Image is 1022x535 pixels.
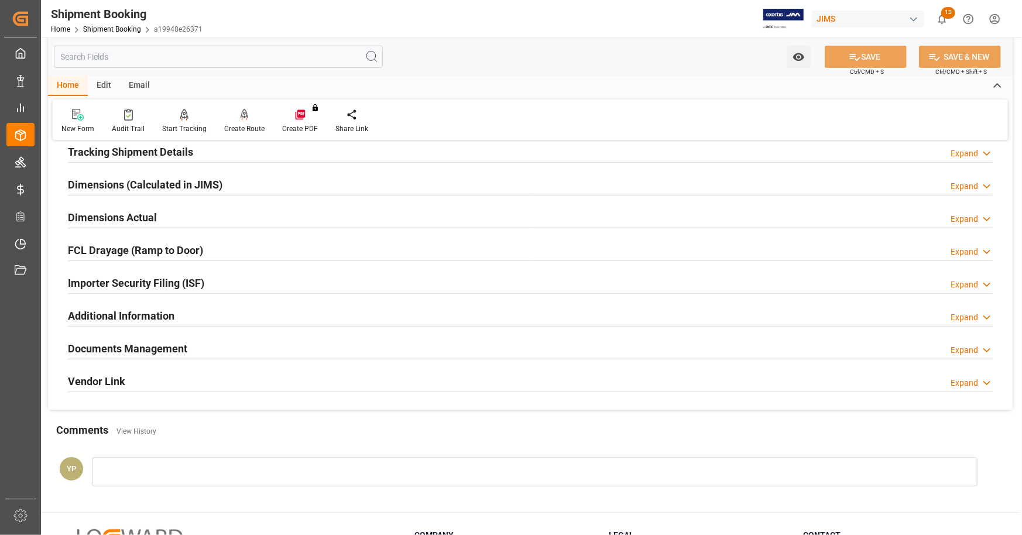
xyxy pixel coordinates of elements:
[51,5,203,23] div: Shipment Booking
[850,67,884,76] span: Ctrl/CMD + S
[919,46,1001,68] button: SAVE & NEW
[951,344,978,356] div: Expand
[48,76,88,96] div: Home
[951,311,978,324] div: Expand
[951,213,978,225] div: Expand
[763,9,804,29] img: Exertis%20JAM%20-%20Email%20Logo.jpg_1722504956.jpg
[68,341,187,356] h2: Documents Management
[68,275,204,291] h2: Importer Security Filing (ISF)
[112,124,145,134] div: Audit Trail
[929,6,955,32] button: show 13 new notifications
[83,25,141,33] a: Shipment Booking
[68,242,203,258] h2: FCL Drayage (Ramp to Door)
[120,76,159,96] div: Email
[88,76,120,96] div: Edit
[116,427,156,435] a: View History
[56,422,108,438] h2: Comments
[955,6,982,32] button: Help Center
[68,210,157,225] h2: Dimensions Actual
[787,46,811,68] button: open menu
[335,124,368,134] div: Share Link
[68,177,222,193] h2: Dimensions (Calculated in JIMS)
[951,377,978,389] div: Expand
[68,308,174,324] h2: Additional Information
[162,124,207,134] div: Start Tracking
[54,46,383,68] input: Search Fields
[951,246,978,258] div: Expand
[812,8,929,30] button: JIMS
[61,124,94,134] div: New Form
[951,279,978,291] div: Expand
[51,25,70,33] a: Home
[941,7,955,19] span: 13
[951,148,978,160] div: Expand
[935,67,987,76] span: Ctrl/CMD + Shift + S
[68,373,125,389] h2: Vendor Link
[825,46,907,68] button: SAVE
[67,464,76,473] span: YP
[224,124,265,134] div: Create Route
[951,180,978,193] div: Expand
[812,11,924,28] div: JIMS
[68,144,193,160] h2: Tracking Shipment Details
